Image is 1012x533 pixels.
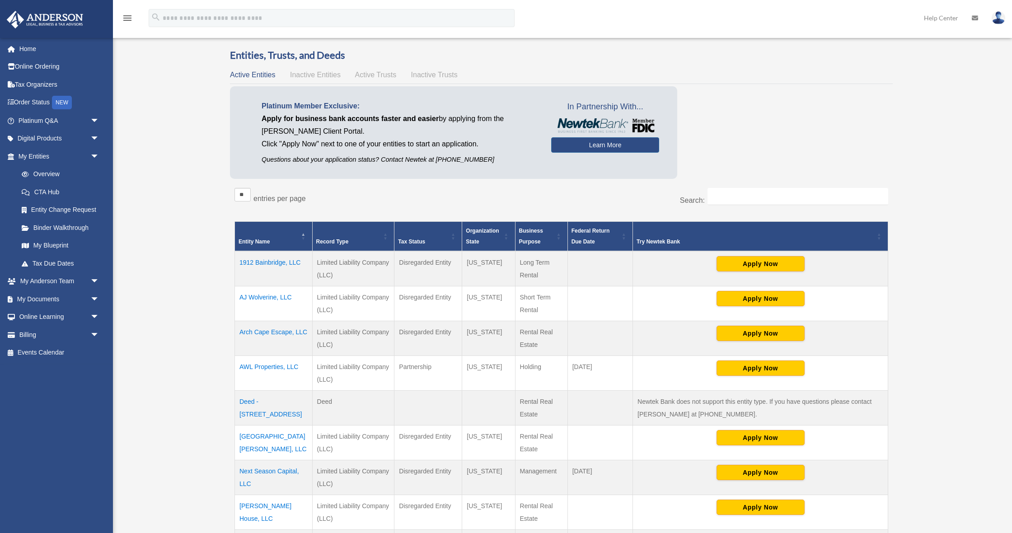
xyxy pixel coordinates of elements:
a: Learn More [551,137,659,153]
img: User Pic [992,11,1005,24]
a: menu [122,16,133,23]
div: NEW [52,96,72,109]
td: [US_STATE] [462,355,515,390]
span: Tax Status [398,238,425,245]
a: Order StatusNEW [6,94,113,112]
td: [US_STATE] [462,460,515,495]
td: [US_STATE] [462,251,515,286]
a: Home [6,40,113,58]
td: [DATE] [567,460,632,495]
td: Holding [515,355,567,390]
button: Apply Now [717,500,805,515]
td: [US_STATE] [462,321,515,355]
span: Active Entities [230,71,275,79]
p: Platinum Member Exclusive: [262,100,538,112]
a: My Anderson Teamarrow_drop_down [6,272,113,290]
td: [US_STATE] [462,425,515,460]
td: Limited Liability Company (LLC) [312,251,394,286]
td: Disregarded Entity [394,495,462,529]
span: Entity Name [239,238,270,245]
td: Rental Real Estate [515,495,567,529]
span: arrow_drop_down [90,272,108,291]
p: Questions about your application status? Contact Newtek at [PHONE_NUMBER] [262,154,538,165]
th: Federal Return Due Date: Activate to sort [567,221,632,251]
img: Anderson Advisors Platinum Portal [4,11,86,28]
td: Disregarded Entity [394,286,462,321]
td: [GEOGRAPHIC_DATA][PERSON_NAME], LLC [235,425,313,460]
a: My Entitiesarrow_drop_down [6,147,108,165]
span: Federal Return Due Date [572,228,610,245]
button: Apply Now [717,430,805,445]
td: Rental Real Estate [515,425,567,460]
td: Limited Liability Company (LLC) [312,425,394,460]
button: Apply Now [717,465,805,480]
label: entries per page [253,195,306,202]
a: Tax Due Dates [13,254,108,272]
td: Short Term Rental [515,286,567,321]
th: Record Type: Activate to sort [312,221,394,251]
div: Try Newtek Bank [637,236,874,247]
p: Click "Apply Now" next to one of your entities to start an application. [262,138,538,150]
p: by applying from the [PERSON_NAME] Client Portal. [262,112,538,138]
a: CTA Hub [13,183,108,201]
td: Management [515,460,567,495]
i: search [151,12,161,22]
a: My Blueprint [13,237,108,255]
span: arrow_drop_down [90,147,108,166]
button: Apply Now [717,326,805,341]
span: arrow_drop_down [90,290,108,309]
span: Inactive Entities [290,71,341,79]
td: [PERSON_NAME] House, LLC [235,495,313,529]
td: Disregarded Entity [394,460,462,495]
label: Search: [680,196,705,204]
a: Entity Change Request [13,201,108,219]
a: Online Learningarrow_drop_down [6,308,113,326]
td: [DATE] [567,355,632,390]
th: Business Purpose: Activate to sort [515,221,567,251]
td: Long Term Rental [515,251,567,286]
span: arrow_drop_down [90,112,108,130]
i: menu [122,13,133,23]
a: Binder Walkthrough [13,219,108,237]
span: Apply for business bank accounts faster and easier [262,115,439,122]
span: Business Purpose [519,228,543,245]
td: Next Season Capital, LLC [235,460,313,495]
button: Apply Now [717,360,805,376]
a: My Documentsarrow_drop_down [6,290,113,308]
a: Overview [13,165,104,183]
td: 1912 Bainbridge, LLC [235,251,313,286]
td: Deed - [STREET_ADDRESS] [235,390,313,425]
a: Tax Organizers [6,75,113,94]
span: Record Type [316,238,349,245]
td: [US_STATE] [462,286,515,321]
td: Limited Liability Company (LLC) [312,460,394,495]
span: In Partnership With... [551,100,659,114]
td: Disregarded Entity [394,425,462,460]
th: Organization State: Activate to sort [462,221,515,251]
td: Newtek Bank does not support this entity type. If you have questions please contact [PERSON_NAME]... [633,390,888,425]
button: Apply Now [717,256,805,271]
td: Limited Liability Company (LLC) [312,495,394,529]
td: Limited Liability Company (LLC) [312,321,394,355]
a: Digital Productsarrow_drop_down [6,130,113,148]
td: [US_STATE] [462,495,515,529]
td: AJ Wolverine, LLC [235,286,313,321]
td: Limited Liability Company (LLC) [312,286,394,321]
span: Inactive Trusts [411,71,458,79]
td: Partnership [394,355,462,390]
th: Try Newtek Bank : Activate to sort [633,221,888,251]
span: arrow_drop_down [90,130,108,148]
td: Rental Real Estate [515,321,567,355]
a: Online Ordering [6,58,113,76]
a: Platinum Q&Aarrow_drop_down [6,112,113,130]
th: Entity Name: Activate to invert sorting [235,221,313,251]
a: Billingarrow_drop_down [6,326,113,344]
span: Organization State [466,228,499,245]
td: Disregarded Entity [394,321,462,355]
td: AWL Properties, LLC [235,355,313,390]
span: Active Trusts [355,71,397,79]
a: Events Calendar [6,344,113,362]
td: Disregarded Entity [394,251,462,286]
td: Deed [312,390,394,425]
